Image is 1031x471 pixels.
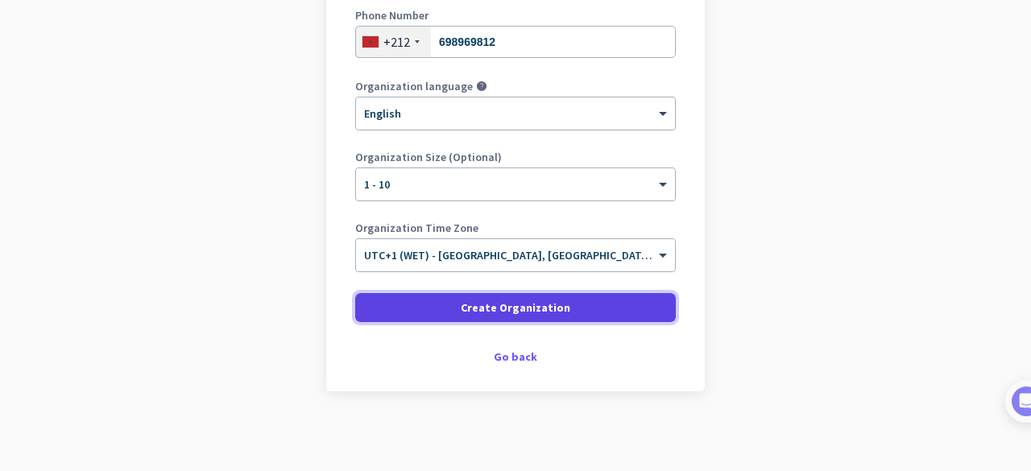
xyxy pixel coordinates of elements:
[355,10,676,21] label: Phone Number
[355,26,676,58] input: 520-123456
[476,81,487,92] i: help
[355,151,676,163] label: Organization Size (Optional)
[355,222,676,233] label: Organization Time Zone
[355,81,473,92] label: Organization language
[355,351,676,362] div: Go back
[355,293,676,322] button: Create Organization
[461,300,570,316] span: Create Organization
[383,34,410,50] div: +212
